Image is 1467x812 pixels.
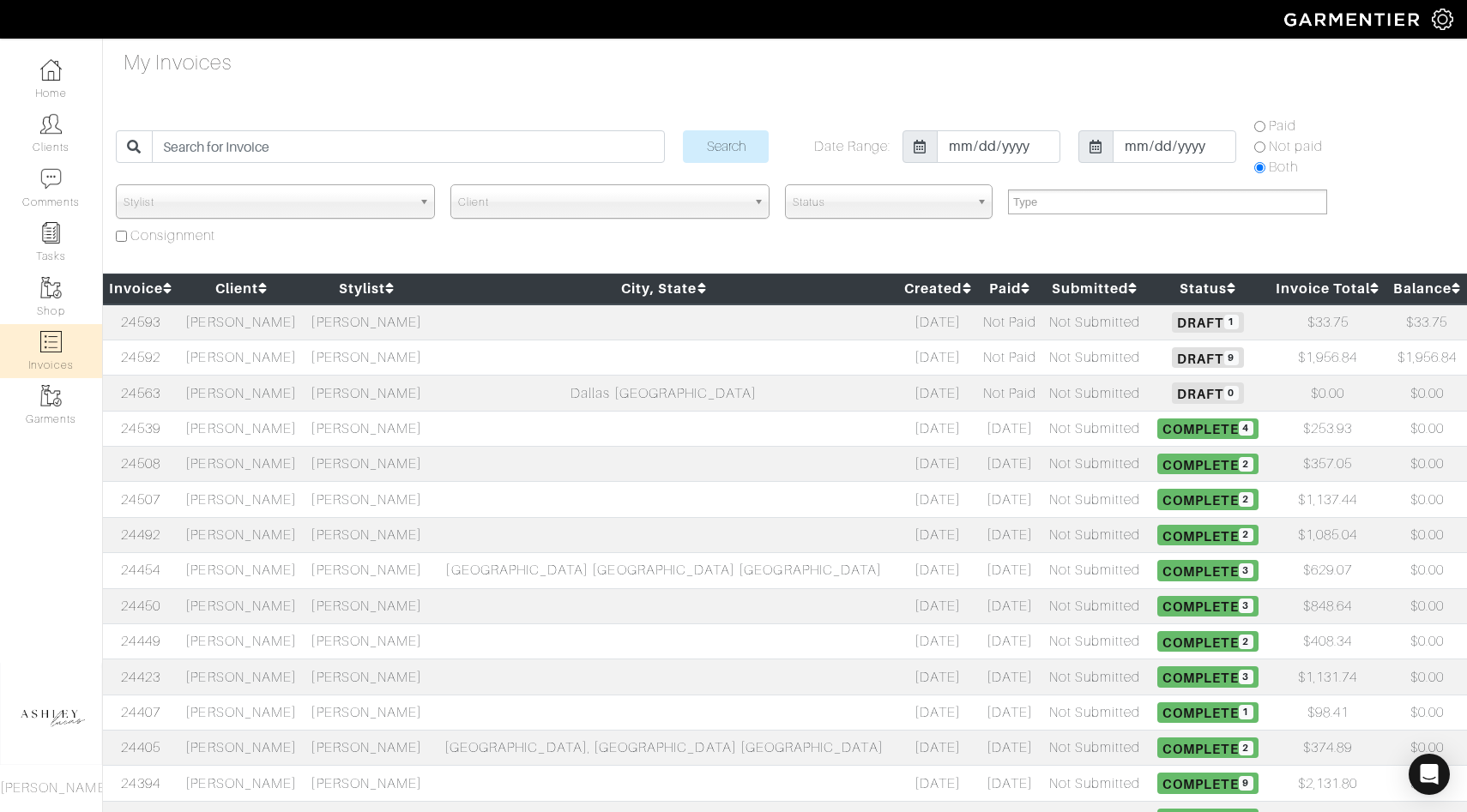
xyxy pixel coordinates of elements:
[178,482,304,517] td: [PERSON_NAME]
[1042,517,1147,552] td: Not Submitted
[1269,376,1387,411] td: $0.00
[1239,635,1253,649] span: 2
[898,553,977,588] td: [DATE]
[1409,754,1450,795] div: Open Intercom Messenger
[1269,116,1296,136] label: Paid
[1239,492,1253,507] span: 2
[1172,312,1243,333] span: Draft
[304,731,429,766] td: [PERSON_NAME]
[898,482,977,517] td: [DATE]
[1042,340,1147,375] td: Not Submitted
[1269,340,1387,375] td: $1,956.84
[1387,376,1467,411] td: $0.00
[178,553,304,588] td: [PERSON_NAME]
[1157,737,1258,758] span: Complete
[1042,553,1147,588] td: Not Submitted
[1393,280,1461,297] a: Balance
[978,623,1043,659] td: [DATE]
[898,766,977,801] td: [DATE]
[1239,421,1253,436] span: 4
[121,598,160,614] a: 24450
[121,634,160,649] a: 24449
[178,376,304,411] td: [PERSON_NAME]
[898,659,977,695] td: [DATE]
[898,411,977,446] td: [DATE]
[1224,315,1239,329] span: 1
[898,304,977,340] td: [DATE]
[130,226,216,246] label: Consignment
[1387,304,1467,340] td: $33.75
[429,376,898,411] td: Dallas [GEOGRAPHIC_DATA]
[978,659,1043,695] td: [DATE]
[339,280,395,297] a: Stylist
[978,766,1043,801] td: [DATE]
[978,340,1043,375] td: Not Paid
[178,411,304,446] td: [PERSON_NAME]
[304,447,429,482] td: [PERSON_NAME]
[121,350,160,365] a: 24592
[898,340,977,375] td: [DATE]
[978,731,1043,766] td: [DATE]
[304,766,429,801] td: [PERSON_NAME]
[1157,418,1258,439] span: Complete
[178,623,304,659] td: [PERSON_NAME]
[978,447,1043,482] td: [DATE]
[121,492,160,508] a: 24507
[121,527,160,543] a: 24492
[978,553,1043,588] td: [DATE]
[1042,766,1147,801] td: Not Submitted
[458,185,746,220] span: Client
[215,280,268,297] a: Client
[1269,304,1387,340] td: $33.75
[1276,280,1380,297] a: Invoice Total
[429,731,898,766] td: [GEOGRAPHIC_DATA], [GEOGRAPHIC_DATA] [GEOGRAPHIC_DATA]
[178,766,304,801] td: [PERSON_NAME]
[121,776,160,791] a: 24394
[121,740,160,755] a: 24405
[178,447,304,482] td: [PERSON_NAME]
[898,623,977,659] td: [DATE]
[1042,482,1147,517] td: Not Submitted
[178,659,304,695] td: [PERSON_NAME]
[1269,482,1387,517] td: $1,137.44
[978,304,1043,340] td: Not Paid
[978,376,1043,411] td: Not Paid
[1172,382,1243,403] span: Draft
[1239,776,1253,791] span: 9
[1387,553,1467,588] td: $0.00
[1387,731,1467,766] td: $0.00
[898,731,977,766] td: [DATE]
[1157,631,1258,652] span: Complete
[1239,670,1253,684] span: 3
[40,59,62,81] img: dashboard-icon-dbcd8f5a0b271acd01030246c82b418ddd0df26cd7fceb0bd07c9910d44c42f6.png
[1157,454,1258,474] span: Complete
[1172,347,1243,368] span: Draft
[1042,731,1147,766] td: Not Submitted
[1387,588,1467,623] td: $0.00
[1269,695,1387,730] td: $98.41
[814,136,891,157] label: Date Range:
[1387,623,1467,659] td: $0.00
[989,280,1030,297] a: Paid
[178,517,304,552] td: [PERSON_NAME]
[121,386,160,401] a: 24563
[152,130,665,163] input: Search for Invoice
[1157,489,1258,509] span: Complete
[121,670,160,685] a: 24423
[178,588,304,623] td: [PERSON_NAME]
[121,562,160,578] a: 24454
[1387,340,1467,375] td: $1,956.84
[1269,553,1387,588] td: $629.07
[304,553,429,588] td: [PERSON_NAME]
[1387,766,1467,801] td: $0.00
[978,517,1043,552] td: [DATE]
[304,588,429,623] td: [PERSON_NAME]
[1387,517,1467,552] td: $0.00
[1157,560,1258,580] span: Complete
[1052,280,1138,297] a: Submitted
[178,304,304,340] td: [PERSON_NAME]
[683,130,769,163] input: Search
[1224,351,1239,365] span: 9
[304,482,429,517] td: [PERSON_NAME]
[40,113,62,135] img: clients-icon-6bae9207a08558b7cb47a8932f037763ab4055f8c8b6bfacd5dc20c3e0201464.png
